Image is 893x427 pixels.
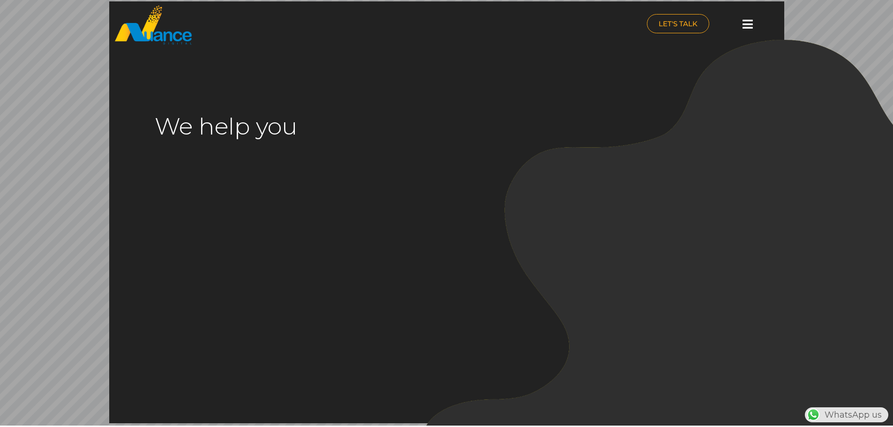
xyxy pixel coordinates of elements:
[805,407,888,422] div: WhatsApp us
[155,103,447,150] rs-layer: We help you
[647,14,709,33] a: LET'S TALK
[114,5,442,45] a: nuance-qatar_logo
[659,20,698,27] span: LET'S TALK
[805,410,888,420] a: WhatsAppWhatsApp us
[806,407,821,422] img: WhatsApp
[114,5,193,45] img: nuance-qatar_logo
